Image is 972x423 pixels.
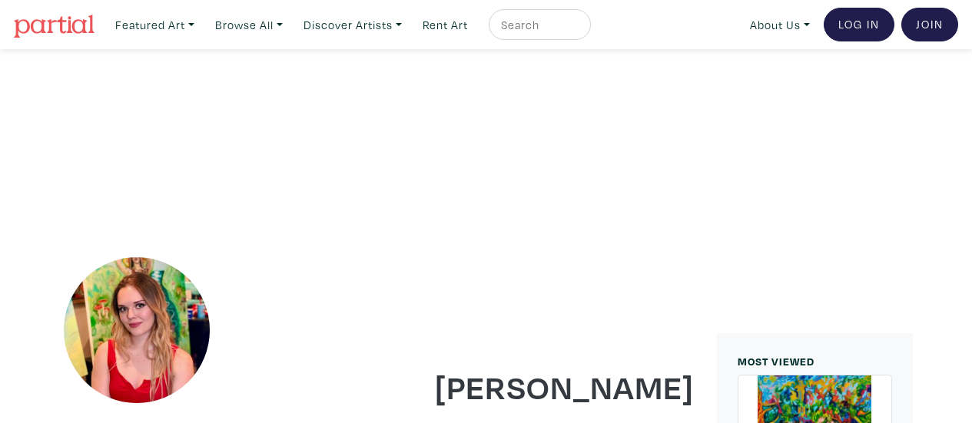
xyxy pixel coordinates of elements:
a: Rent Art [416,9,475,41]
input: Search [499,15,576,35]
a: Featured Art [108,9,201,41]
img: phpThumb.php [60,253,214,407]
a: Join [901,8,958,41]
a: Log In [824,8,894,41]
a: Discover Artists [297,9,409,41]
small: MOST VIEWED [738,354,814,368]
h1: [PERSON_NAME] [388,365,694,407]
a: About Us [743,9,817,41]
a: Browse All [208,9,290,41]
